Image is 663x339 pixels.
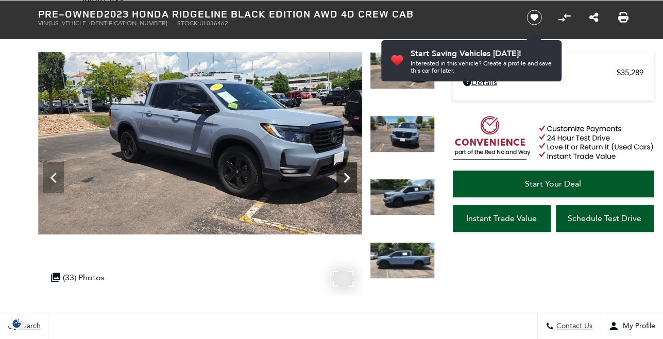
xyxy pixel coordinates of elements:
[463,68,643,77] a: Retailer Selling Price $35,289
[5,318,29,329] img: Opt-Out Icon
[5,318,29,329] section: Click to Open Cookie Consent Modal
[601,313,663,339] button: Open user profile menu
[49,20,167,27] span: [US_VEHICLE_IDENTIFICATION_NUMBER]
[568,213,641,223] span: Schedule Test Drive
[46,267,110,287] div: (33) Photos
[466,213,537,223] span: Instant Trade Value
[370,52,435,89] img: Used 2023 Pacific Pewter Metallic Honda Black Edition image 2
[618,11,628,24] a: Print this Pre-Owned 2023 Honda Ridgeline Black Edition AWD 4D Crew Cab
[589,11,598,24] a: Share this Pre-Owned 2023 Honda Ridgeline Black Edition AWD 4D Crew Cab
[370,179,435,216] img: Used 2023 Pacific Pewter Metallic Honda Black Edition image 4
[177,20,199,27] span: Stock:
[453,205,551,232] a: Instant Trade Value
[38,20,49,27] span: VIN:
[199,20,228,27] span: UL036462
[38,7,104,21] strong: Pre-Owned
[38,8,509,20] h1: 2023 Honda Ridgeline Black Edition AWD 4D Crew Cab
[463,77,643,87] a: Details
[38,52,362,234] img: Used 2023 Pacific Pewter Metallic Honda Black Edition image 2
[554,322,592,331] span: Contact Us
[336,162,357,193] div: Next
[556,10,572,25] button: Compare vehicle
[617,68,643,77] span: $35,289
[43,162,64,193] div: Previous
[370,115,435,152] img: Used 2023 Pacific Pewter Metallic Honda Black Edition image 3
[619,322,655,331] span: My Profile
[453,171,654,197] a: Start Your Deal
[463,68,617,77] span: Retailer Selling Price
[370,242,435,279] img: Used 2023 Pacific Pewter Metallic Honda Black Edition image 5
[525,179,581,189] span: Start Your Deal
[556,205,654,232] a: Schedule Test Drive
[523,9,546,26] button: Save vehicle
